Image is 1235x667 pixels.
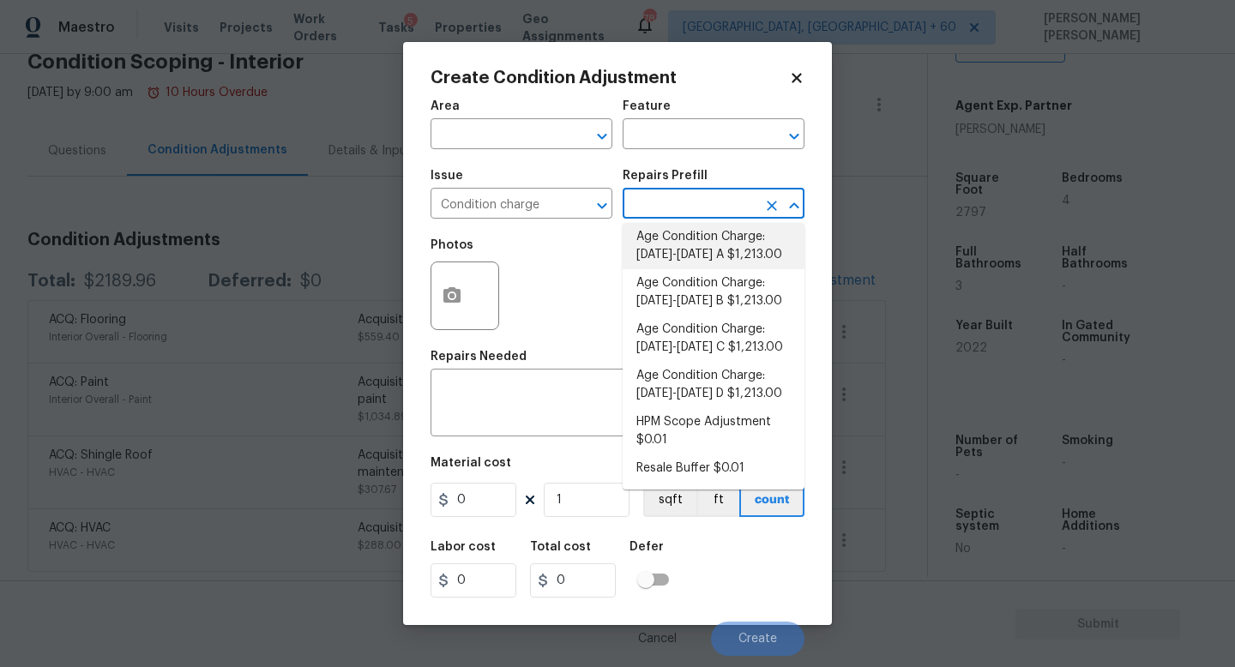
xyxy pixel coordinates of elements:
[623,362,804,408] li: Age Condition Charge: [DATE]-[DATE] D $1,213.00
[431,100,460,112] h5: Area
[623,170,708,182] h5: Repairs Prefill
[623,100,671,112] h5: Feature
[623,454,804,483] li: Resale Buffer $0.01
[530,541,591,553] h5: Total cost
[623,408,804,454] li: HPM Scope Adjustment $0.01
[760,194,784,218] button: Clear
[738,633,777,646] span: Create
[590,124,614,148] button: Open
[711,622,804,656] button: Create
[431,170,463,182] h5: Issue
[431,541,496,553] h5: Labor cost
[623,223,804,269] li: Age Condition Charge: [DATE]-[DATE] A $1,213.00
[623,315,804,362] li: Age Condition Charge: [DATE]-[DATE] C $1,213.00
[431,351,527,363] h5: Repairs Needed
[431,69,789,87] h2: Create Condition Adjustment
[623,269,804,315] li: Age Condition Charge: [DATE]-[DATE] B $1,213.00
[643,483,696,517] button: sqft
[431,457,511,469] h5: Material cost
[782,194,806,218] button: Close
[590,194,614,218] button: Open
[611,622,704,656] button: Cancel
[739,483,804,517] button: count
[696,483,739,517] button: ft
[630,541,664,553] h5: Defer
[431,239,473,251] h5: Photos
[638,633,677,646] span: Cancel
[782,124,806,148] button: Open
